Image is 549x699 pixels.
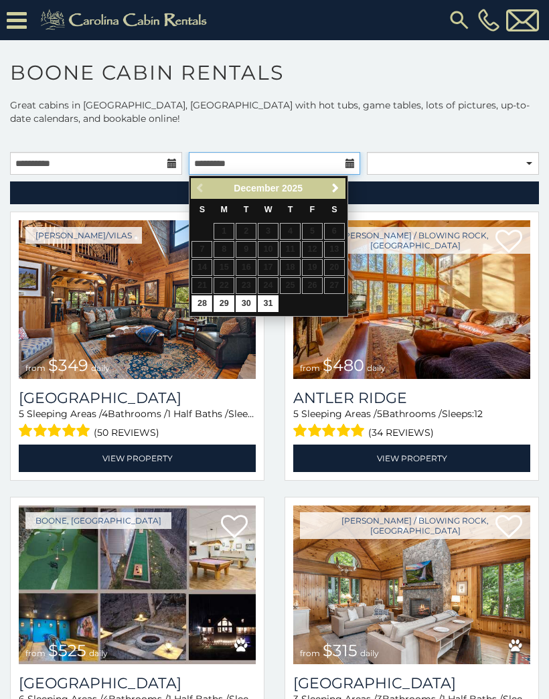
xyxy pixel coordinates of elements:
a: Wildlife Manor from $525 daily [19,506,256,664]
a: Chimney Island from $315 daily [293,506,530,664]
span: Monday [221,205,228,214]
a: [GEOGRAPHIC_DATA] [19,389,256,407]
span: 1 Half Baths / [167,408,228,420]
a: [PHONE_NUMBER] [475,9,503,31]
a: Boone, [GEOGRAPHIC_DATA] [25,512,171,529]
span: 4 [102,408,108,420]
a: 28 [191,295,212,312]
span: Wednesday [264,205,272,214]
a: View Property [293,445,530,472]
span: from [25,363,46,373]
a: Antler Ridge from $480 daily [293,220,530,379]
span: 5 [377,408,382,420]
a: 30 [236,295,256,312]
span: from [300,648,320,658]
span: daily [360,648,379,658]
a: RefineSearchFilters [10,181,539,204]
a: Antler Ridge [293,389,530,407]
span: (50 reviews) [94,424,159,441]
span: Sunday [200,205,205,214]
a: 29 [214,295,234,312]
a: [GEOGRAPHIC_DATA] [19,674,256,692]
span: daily [89,648,108,658]
span: $480 [323,356,364,375]
a: [PERSON_NAME] / Blowing Rock, [GEOGRAPHIC_DATA] [300,512,530,539]
a: View Property [19,445,256,472]
div: Sleeping Areas / Bathrooms / Sleeps: [293,407,530,441]
span: from [25,648,46,658]
img: search-regular.svg [447,8,471,32]
img: Wildlife Manor [19,506,256,664]
img: Khaki-logo.png [33,7,218,33]
span: $525 [48,641,86,660]
img: Antler Ridge [293,220,530,379]
span: December [234,183,279,193]
img: Diamond Creek Lodge [19,220,256,379]
a: [PERSON_NAME]/Vilas [25,227,142,244]
div: Sleeping Areas / Bathrooms / Sleeps: [19,407,256,441]
a: Next [327,180,344,197]
span: (34 reviews) [368,424,434,441]
span: Next [330,183,341,193]
a: [GEOGRAPHIC_DATA] [293,674,530,692]
a: 31 [258,295,279,312]
a: [PERSON_NAME] / Blowing Rock, [GEOGRAPHIC_DATA] [300,227,530,254]
span: daily [91,363,110,373]
span: $349 [48,356,88,375]
img: Chimney Island [293,506,530,664]
span: 5 [19,408,24,420]
span: Thursday [288,205,293,214]
h3: Chimney Island [293,674,530,692]
span: from [300,363,320,373]
span: daily [367,363,386,373]
h3: Wildlife Manor [19,674,256,692]
span: Saturday [331,205,337,214]
span: 12 [474,408,483,420]
a: Diamond Creek Lodge from $349 daily [19,220,256,379]
span: 5 [293,408,299,420]
span: Friday [310,205,315,214]
span: $315 [323,641,358,660]
h3: Diamond Creek Lodge [19,389,256,407]
span: 2025 [282,183,303,193]
a: Add to favorites [221,514,248,542]
span: Tuesday [244,205,249,214]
